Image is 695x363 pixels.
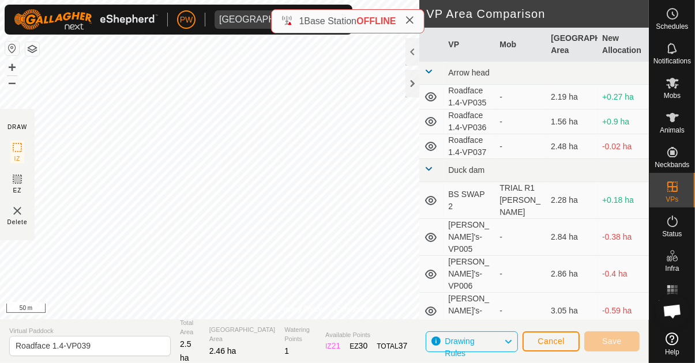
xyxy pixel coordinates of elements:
[598,134,649,159] td: -0.02 ha
[356,16,396,26] span: OFFLINE
[444,293,495,330] td: [PERSON_NAME]'s-VP007
[546,293,598,330] td: 3.05 ha
[658,300,686,307] span: Heatmap
[444,109,495,134] td: Roadface 1.4-VP036
[444,134,495,159] td: Roadface 1.4-VP037
[538,336,565,346] span: Cancel
[598,109,649,134] td: +0.9 ha
[336,304,370,315] a: Contact Us
[664,92,681,99] span: Mobs
[7,123,27,131] div: DRAW
[445,336,474,358] span: Drawing Rules
[448,68,490,77] span: Arrow head
[444,85,495,109] td: Roadface 1.4-VP035
[180,339,191,362] span: 2.5 ha
[7,218,28,226] span: Delete
[546,28,598,62] th: [GEOGRAPHIC_DATA] Area
[598,28,649,62] th: New Allocation
[209,346,236,356] span: 2.46 ha
[546,219,598,256] td: 2.84 ha
[655,294,690,328] div: Open chat
[666,196,678,203] span: VPs
[444,256,495,293] td: [PERSON_NAME]'s-VP006
[13,186,22,195] span: EZ
[584,331,640,351] button: Save
[598,293,649,330] td: -0.59 ha
[546,109,598,134] td: 1.56 ha
[499,305,542,317] div: -
[598,85,649,109] td: +0.27 ha
[444,219,495,256] td: [PERSON_NAME]'s-VP005
[546,134,598,159] td: 2.48 ha
[426,7,649,21] h2: VP Area Comparison
[180,318,200,337] span: Total Area
[598,219,649,256] td: -0.38 ha
[665,265,679,272] span: Infra
[14,154,21,163] span: IZ
[332,341,341,350] span: 21
[598,182,649,219] td: +0.18 ha
[5,75,19,89] button: –
[660,127,685,134] span: Animals
[444,182,495,219] td: BS SWAP 2
[25,42,39,56] button: Map Layers
[499,141,542,153] div: -
[14,9,158,30] img: Gallagher Logo
[656,23,688,30] span: Schedules
[546,85,598,109] td: 2.19 ha
[598,256,649,293] td: -0.4 ha
[325,330,407,340] span: Available Points
[350,340,367,352] div: EZ
[5,60,19,74] button: +
[284,325,316,344] span: Watering Points
[448,165,484,175] span: Duck dam
[546,182,598,219] td: 2.28 ha
[499,231,542,243] div: -
[444,28,495,62] th: VP
[495,28,546,62] th: Mob
[9,326,171,336] span: Virtual Paddock
[653,58,691,65] span: Notifications
[499,91,542,103] div: -
[662,230,682,237] span: Status
[665,349,679,356] span: Help
[299,16,304,26] span: 1
[655,161,689,168] span: Neckbands
[602,336,622,346] span: Save
[499,116,542,128] div: -
[304,16,356,26] span: Base Station
[377,340,407,352] div: TOTAL
[10,204,24,218] img: VP
[180,14,193,26] span: PW
[546,256,598,293] td: 2.86 ha
[284,346,289,356] span: 1
[219,15,315,24] div: [GEOGRAPHIC_DATA]
[649,328,695,360] a: Help
[499,268,542,280] div: -
[399,341,408,350] span: 37
[359,341,368,350] span: 30
[279,304,322,315] a: Privacy Policy
[209,325,276,344] span: [GEOGRAPHIC_DATA] Area
[325,340,340,352] div: IZ
[215,10,320,29] span: Kawhia Farm
[523,331,580,351] button: Cancel
[5,41,19,55] button: Reset Map
[499,182,542,218] div: TRIAL R1 [PERSON_NAME]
